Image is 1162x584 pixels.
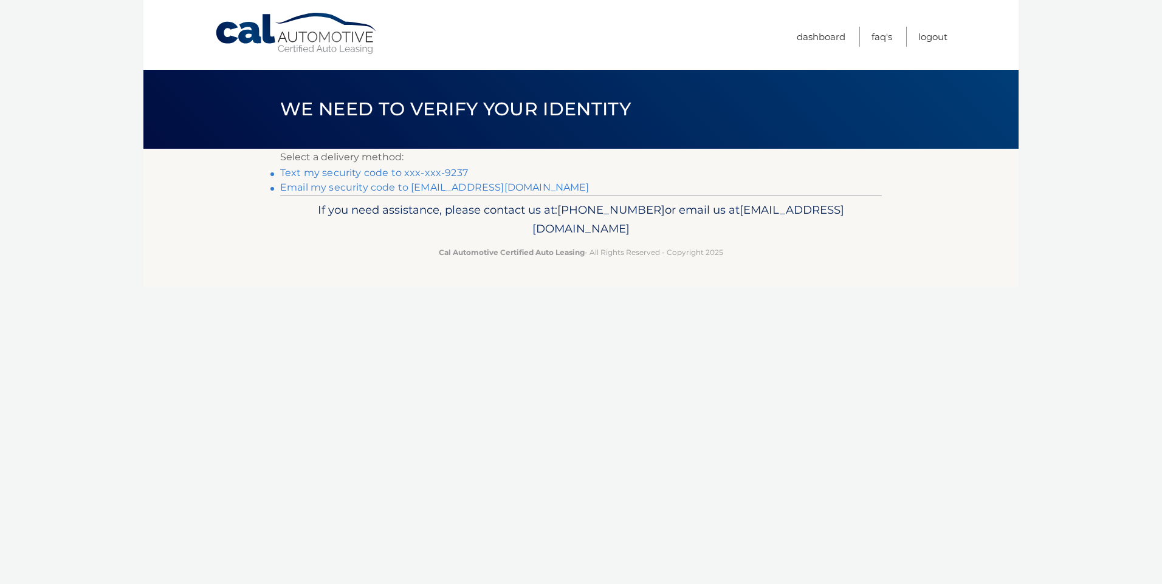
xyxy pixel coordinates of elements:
[288,246,874,259] p: - All Rights Reserved - Copyright 2025
[288,200,874,239] p: If you need assistance, please contact us at: or email us at
[280,149,882,166] p: Select a delivery method:
[439,248,585,257] strong: Cal Automotive Certified Auto Leasing
[557,203,665,217] span: [PHONE_NUMBER]
[918,27,947,47] a: Logout
[280,98,631,120] span: We need to verify your identity
[215,12,379,55] a: Cal Automotive
[871,27,892,47] a: FAQ's
[280,182,590,193] a: Email my security code to [EMAIL_ADDRESS][DOMAIN_NAME]
[797,27,845,47] a: Dashboard
[280,167,468,178] a: Text my security code to xxx-xxx-9237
